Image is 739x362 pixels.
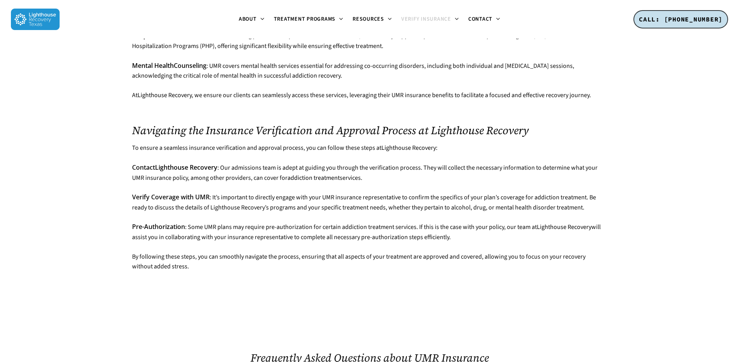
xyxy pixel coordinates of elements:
[381,144,436,152] a: Lighthouse Recovery
[132,144,437,152] span: To ensure a seamless insurance verification and approval process, you can follow these steps at :
[401,15,451,23] span: Verify Insurance
[239,15,257,23] span: About
[132,193,210,201] b: Verify Coverage with UMR
[132,61,206,70] b: Counseling
[464,16,505,23] a: Contact
[132,163,217,172] b: Contact
[348,16,397,23] a: Resources
[11,9,60,30] img: Lighthouse Recovery Texas
[397,16,464,23] a: Verify Insurance
[639,15,723,23] span: CALL: [PHONE_NUMBER]
[353,15,384,23] span: Resources
[537,223,591,231] a: Lighthouse Recovery
[132,124,607,137] h2: Navigating the Insurance Verification and Approval Process at Lighthouse Recovery
[132,61,174,70] a: Mental Health
[132,222,185,231] b: Pre-Authorization
[132,252,586,271] span: By following these steps, you can smoothly navigate the process, ensuring that all aspects of you...
[138,91,192,99] a: Lighthouse Recovery
[468,15,492,23] span: Contact
[633,10,728,29] a: CALL: [PHONE_NUMBER]
[274,15,336,23] span: Treatment Programs
[155,163,217,172] a: Lighthouse Recovery
[132,223,601,241] span: : Some UMR plans may require pre-authorization for certain addiction treatment services. If this ...
[269,16,348,23] a: Treatment Programs
[132,193,596,212] span: : It’s important to directly engage with your UMR insurance representative to confirm the specifi...
[132,163,598,182] span: : Our admissions team is adept at guiding you through the verification process. They will collect...
[132,91,591,99] span: At , we ensure our clients can seamlessly access these services, leveraging their UMR insurance b...
[234,16,269,23] a: About
[132,62,574,80] span: : UMR covers mental health services essential for addressing co-occurring disorders, including bo...
[287,174,340,182] a: addiction treatment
